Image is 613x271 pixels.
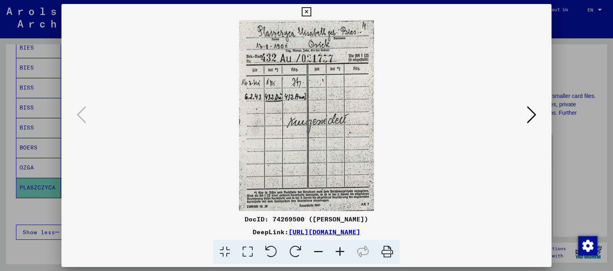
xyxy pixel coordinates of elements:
[578,236,597,255] img: Change consent
[289,228,360,236] a: [URL][DOMAIN_NAME]
[89,20,525,211] img: 001.jpg
[61,227,552,237] div: DeepLink:
[578,236,597,255] div: Change consent
[61,214,552,224] div: DocID: 74269500 ([PERSON_NAME])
